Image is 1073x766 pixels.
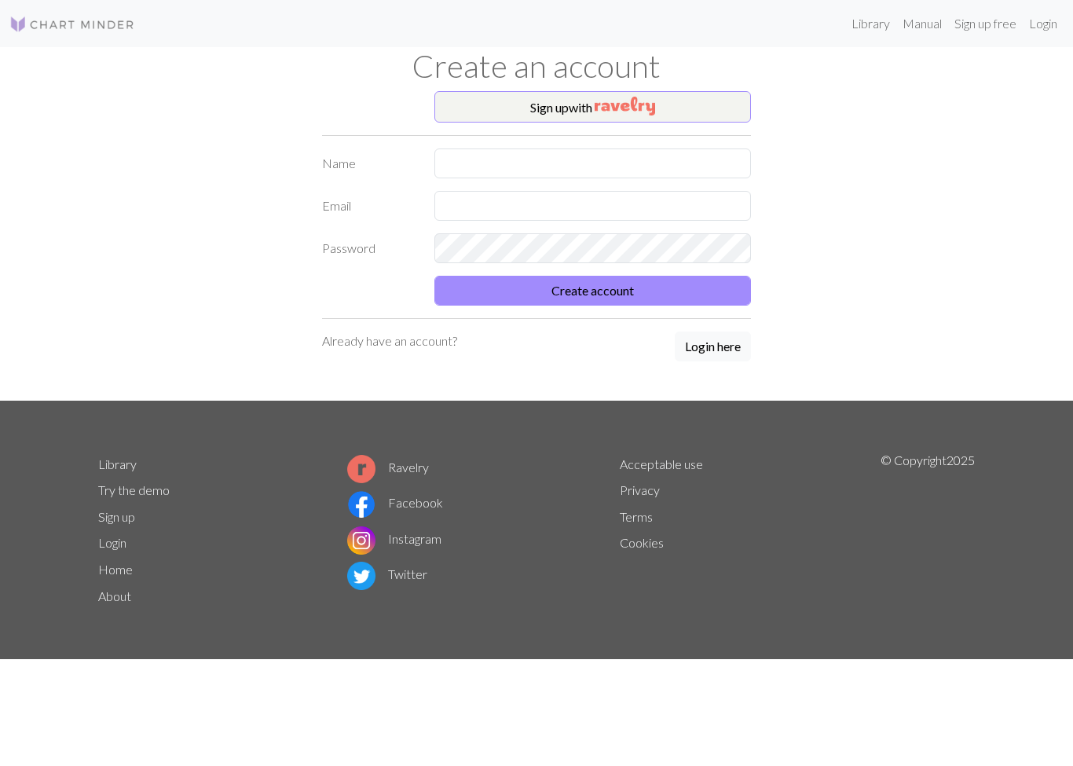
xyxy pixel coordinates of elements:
[620,482,660,497] a: Privacy
[948,8,1023,39] a: Sign up free
[347,562,375,590] img: Twitter logo
[675,332,751,363] a: Login here
[98,509,135,524] a: Sign up
[322,332,457,350] p: Already have an account?
[347,460,429,475] a: Ravelry
[347,495,443,510] a: Facebook
[347,490,375,519] img: Facebook logo
[347,566,427,581] a: Twitter
[620,456,703,471] a: Acceptable use
[434,91,752,123] button: Sign upwith
[347,531,441,546] a: Instagram
[845,8,896,39] a: Library
[98,562,133,577] a: Home
[620,509,653,524] a: Terms
[9,15,135,34] img: Logo
[98,588,131,603] a: About
[347,455,375,483] img: Ravelry logo
[347,526,375,555] img: Instagram logo
[313,191,425,221] label: Email
[1023,8,1064,39] a: Login
[675,332,751,361] button: Login here
[98,456,137,471] a: Library
[98,482,170,497] a: Try the demo
[620,535,664,550] a: Cookies
[98,535,126,550] a: Login
[313,233,425,263] label: Password
[896,8,948,39] a: Manual
[434,276,752,306] button: Create account
[595,97,655,115] img: Ravelry
[89,47,984,85] h1: Create an account
[313,148,425,178] label: Name
[881,451,975,610] p: © Copyright 2025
